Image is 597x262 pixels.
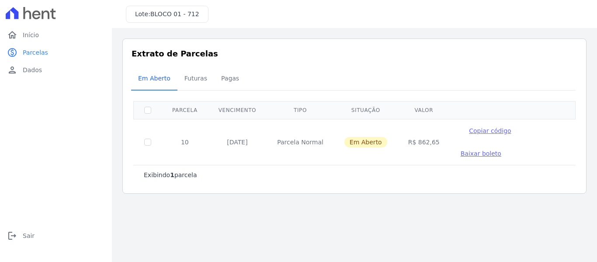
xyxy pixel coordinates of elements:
i: home [7,30,17,40]
a: personDados [3,61,108,79]
a: Em Aberto [131,68,177,91]
a: logoutSair [3,227,108,245]
button: Copiar código [461,126,520,135]
a: Pagas [214,68,246,91]
span: Em Aberto [344,137,387,147]
i: paid [7,47,17,58]
span: BLOCO 01 - 712 [150,10,199,17]
td: 10 [162,119,208,165]
th: Tipo [267,101,334,119]
a: Futuras [177,68,214,91]
b: 1 [170,171,174,178]
th: Parcela [162,101,208,119]
span: Pagas [216,70,244,87]
span: Futuras [179,70,212,87]
i: logout [7,231,17,241]
th: Valor [398,101,450,119]
span: Início [23,31,39,39]
i: person [7,65,17,75]
td: [DATE] [208,119,267,165]
th: Situação [334,101,398,119]
p: Exibindo parcela [144,171,197,179]
h3: Lote: [135,10,199,19]
span: Em Aberto [133,70,176,87]
a: homeInício [3,26,108,44]
span: Copiar código [469,127,511,134]
td: Parcela Normal [267,119,334,165]
td: R$ 862,65 [398,119,450,165]
span: Parcelas [23,48,48,57]
h3: Extrato de Parcelas [132,48,577,59]
span: Dados [23,66,42,74]
span: Baixar boleto [461,150,501,157]
th: Vencimento [208,101,267,119]
span: Sair [23,231,35,240]
a: Baixar boleto [461,149,501,158]
a: paidParcelas [3,44,108,61]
